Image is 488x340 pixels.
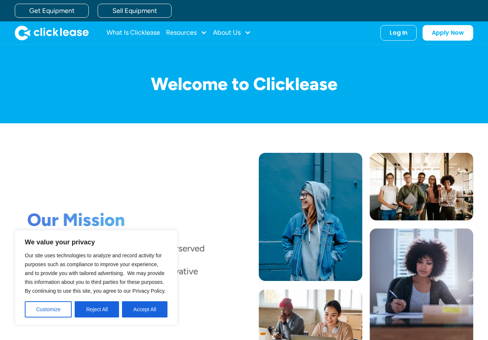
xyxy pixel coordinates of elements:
button: Reject All [75,301,119,317]
button: Customize [25,301,72,317]
div: To fulfill the capital needs of the underserved entrepreneurs and their main street businesses wi... [27,243,205,289]
h1: Our Mission [27,209,205,231]
span: Our site uses technologies to analyze and record activity for purposes such as compliance to impr... [25,253,166,294]
h1: Welcome to Clicklease [15,74,473,94]
a: Sell Equipment [98,4,172,18]
a: home [15,25,89,40]
a: Apply Now [423,25,473,41]
p: We value your privacy [25,238,167,247]
div: Log In [390,29,407,37]
a: What Is Clicklease [106,25,160,40]
button: Accept All [122,301,167,317]
div: Resources [166,25,207,40]
div: We value your privacy [15,230,177,325]
a: Get Equipment [15,4,89,18]
img: Clicklease logo [15,25,89,40]
div: About Us [213,25,251,40]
